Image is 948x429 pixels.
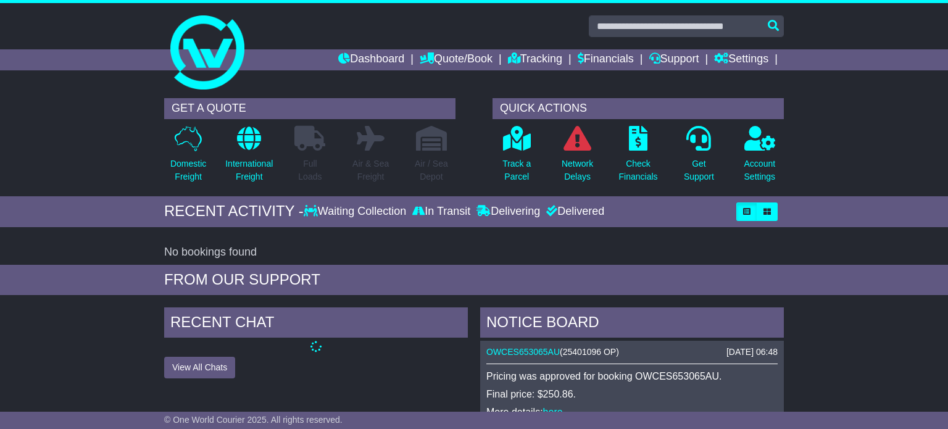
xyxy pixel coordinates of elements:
[744,157,776,183] p: Account Settings
[415,157,448,183] p: Air / Sea Depot
[508,49,562,70] a: Tracking
[409,205,473,219] div: In Transit
[164,246,784,259] div: No bookings found
[683,125,715,190] a: GetSupport
[170,157,206,183] p: Domestic Freight
[578,49,634,70] a: Financials
[338,49,404,70] a: Dashboard
[618,125,659,190] a: CheckFinancials
[164,202,304,220] div: RECENT ACTIVITY -
[619,157,658,183] p: Check Financials
[164,271,784,289] div: FROM OUR SUPPORT
[561,125,594,190] a: NetworkDelays
[225,157,273,183] p: International Freight
[480,307,784,341] div: NOTICE BOARD
[502,157,531,183] p: Track a Parcel
[164,307,468,341] div: RECENT CHAT
[714,49,768,70] a: Settings
[304,205,409,219] div: Waiting Collection
[563,347,616,357] span: 25401096 OP
[352,157,389,183] p: Air & Sea Freight
[543,205,604,219] div: Delivered
[170,125,207,190] a: DomesticFreight
[294,157,325,183] p: Full Loads
[164,98,455,119] div: GET A QUOTE
[420,49,493,70] a: Quote/Book
[164,357,235,378] button: View All Chats
[486,406,778,418] p: More details: .
[744,125,776,190] a: AccountSettings
[562,157,593,183] p: Network Delays
[486,388,778,400] p: Final price: $250.86.
[473,205,543,219] div: Delivering
[684,157,714,183] p: Get Support
[502,125,531,190] a: Track aParcel
[225,125,273,190] a: InternationalFreight
[164,415,343,425] span: © One World Courier 2025. All rights reserved.
[543,407,563,417] a: here
[726,347,778,357] div: [DATE] 06:48
[486,347,560,357] a: OWCES653065AU
[486,370,778,382] p: Pricing was approved for booking OWCES653065AU.
[486,347,778,357] div: ( )
[493,98,784,119] div: QUICK ACTIONS
[649,49,699,70] a: Support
